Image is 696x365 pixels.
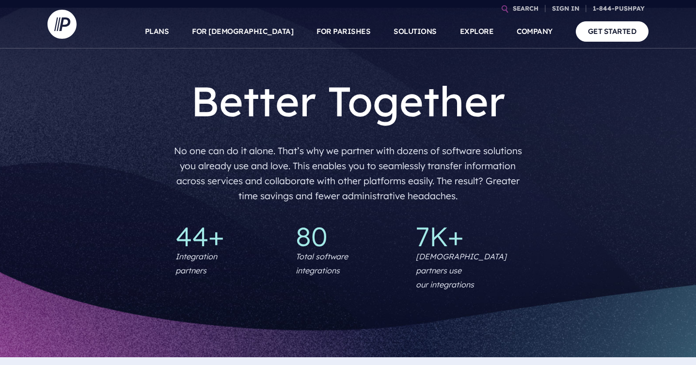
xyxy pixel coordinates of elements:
[416,223,521,250] p: 7K+
[296,250,348,278] p: Total software integrations
[192,15,293,48] a: FOR [DEMOGRAPHIC_DATA]
[171,76,525,126] h1: Better Together
[576,21,649,41] a: GET STARTED
[175,223,280,250] p: 44+
[394,15,437,48] a: SOLUTIONS
[175,250,217,278] p: Integration partners
[316,15,370,48] a: FOR PARISHES
[460,15,494,48] a: EXPLORE
[145,15,169,48] a: PLANS
[416,250,521,291] p: [DEMOGRAPHIC_DATA] partners use our integrations
[296,223,400,250] p: 80
[517,15,553,48] a: COMPANY
[171,140,525,207] p: No one can do it alone. That’s why we partner with dozens of software solutions you already use a...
